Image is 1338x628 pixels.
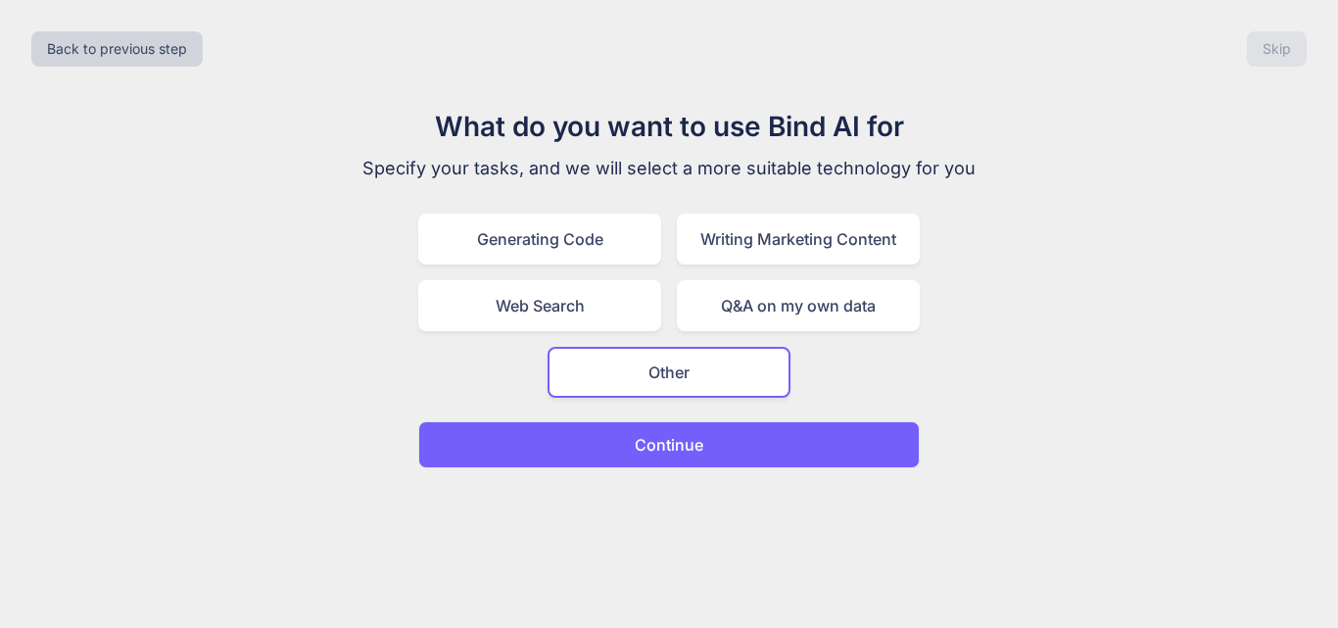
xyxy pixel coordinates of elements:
div: Q&A on my own data [677,280,920,331]
button: Continue [418,421,920,468]
p: Specify your tasks, and we will select a more suitable technology for you [340,155,998,182]
h1: What do you want to use Bind AI for [340,106,998,147]
div: Web Search [418,280,661,331]
button: Skip [1247,31,1307,67]
div: Writing Marketing Content [677,214,920,265]
p: Continue [635,433,703,457]
button: Back to previous step [31,31,203,67]
div: Other [548,347,790,398]
div: Generating Code [418,214,661,265]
